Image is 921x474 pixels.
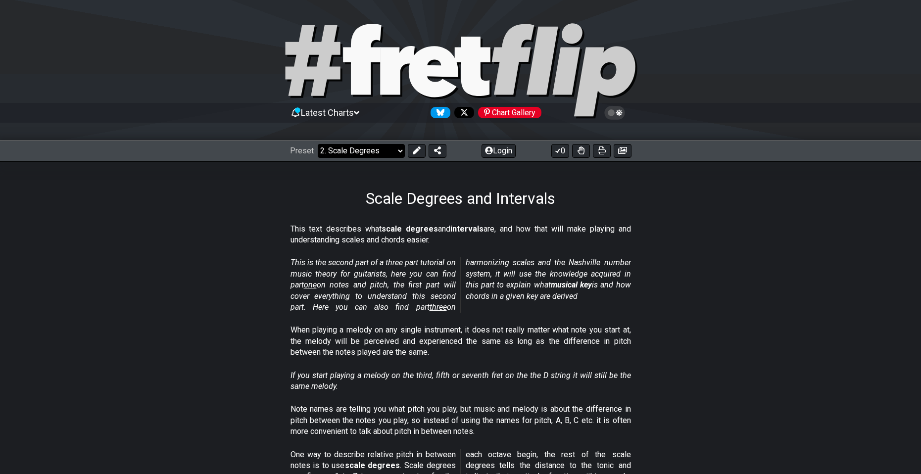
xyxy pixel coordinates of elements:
[551,280,592,289] strong: musical key
[450,224,484,234] strong: intervals
[551,144,569,158] button: 0
[345,461,400,470] strong: scale degrees
[609,108,621,117] span: Toggle light / dark theme
[301,107,354,118] span: Latest Charts
[482,144,516,158] button: Login
[291,258,631,312] em: This is the second part of a three part tutorial on music theory for guitarists, here you can fin...
[366,189,555,208] h1: Scale Degrees and Intervals
[291,404,631,437] p: Note names are telling you what pitch you play, but music and melody is about the difference in p...
[291,371,631,391] em: If you start playing a melody on the third, fifth or seventh fret on the the D string it will sti...
[478,107,541,118] div: Chart Gallery
[290,146,314,155] span: Preset
[450,107,474,118] a: Follow #fretflip at X
[427,107,450,118] a: Follow #fretflip at Bluesky
[382,224,438,234] strong: scale degrees
[304,280,317,289] span: one
[408,144,426,158] button: Edit Preset
[429,144,446,158] button: Share Preset
[593,144,611,158] button: Print
[430,302,447,312] span: three
[572,144,590,158] button: Toggle Dexterity for all fretkits
[614,144,631,158] button: Create image
[318,144,405,158] select: Preset
[291,224,631,246] p: This text describes what and are, and how that will make playing and understanding scales and cho...
[291,325,631,358] p: When playing a melody on any single instrument, it does not really matter what note you start at,...
[474,107,541,118] a: #fretflip at Pinterest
